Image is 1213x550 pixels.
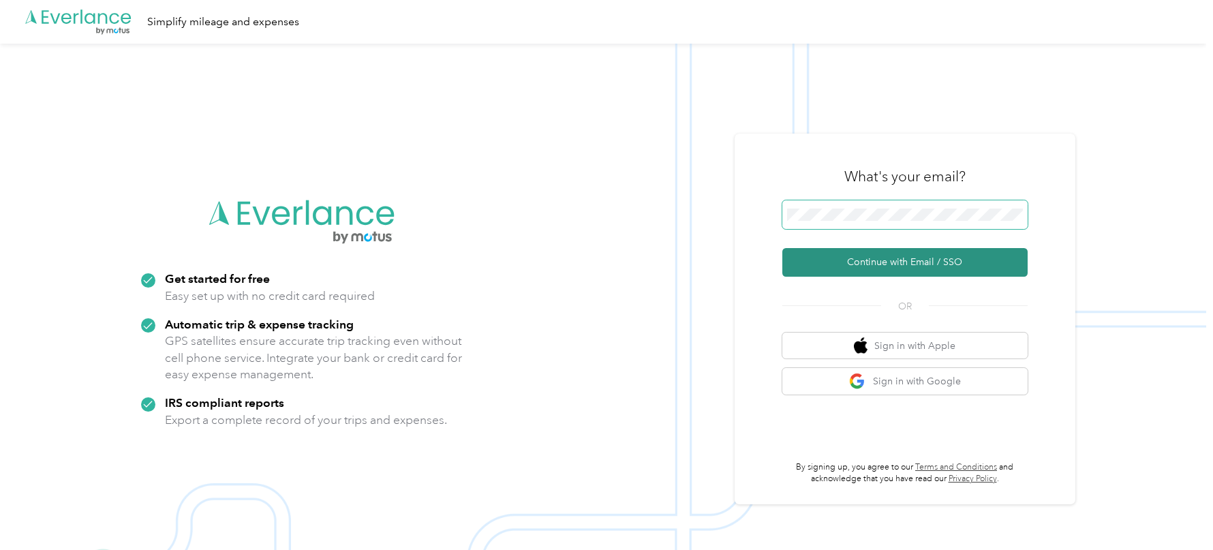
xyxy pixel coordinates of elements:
div: Simplify mileage and expenses [147,14,299,31]
strong: Automatic trip & expense tracking [165,317,354,331]
button: google logoSign in with Google [782,368,1028,395]
h3: What's your email? [844,167,966,186]
p: By signing up, you agree to our and acknowledge that you have read our . [782,461,1028,485]
button: Continue with Email / SSO [782,248,1028,277]
iframe: Everlance-gr Chat Button Frame [1137,474,1213,550]
img: apple logo [854,337,867,354]
p: Export a complete record of your trips and expenses. [165,412,447,429]
a: Terms and Conditions [915,462,997,472]
img: google logo [849,373,866,390]
a: Privacy Policy [949,474,997,484]
strong: IRS compliant reports [165,395,284,410]
p: GPS satellites ensure accurate trip tracking even without cell phone service. Integrate your bank... [165,333,463,383]
strong: Get started for free [165,271,270,286]
button: apple logoSign in with Apple [782,333,1028,359]
p: Easy set up with no credit card required [165,288,375,305]
span: OR [881,299,929,314]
